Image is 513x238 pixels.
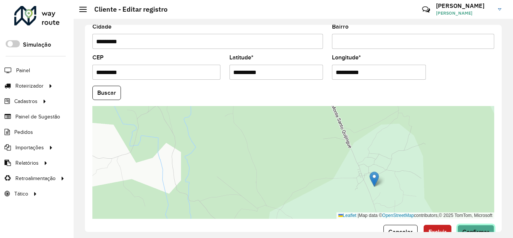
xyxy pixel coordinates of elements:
[229,53,253,62] label: Latitude
[338,213,356,218] a: Leaflet
[336,212,494,219] div: Map data © contributors,© 2025 TomTom, Microsoft
[14,97,38,105] span: Cadastros
[14,128,33,136] span: Pedidos
[14,190,28,198] span: Tático
[462,229,489,235] span: Confirmar
[15,82,44,90] span: Roteirizador
[429,229,447,235] span: Excluir
[15,144,44,152] span: Importações
[418,2,434,18] a: Contato Rápido
[332,22,349,31] label: Bairro
[23,40,51,49] label: Simulação
[92,53,104,62] label: CEP
[382,213,414,218] a: OpenStreetMap
[358,213,359,218] span: |
[388,229,413,235] span: Cancelar
[16,67,30,74] span: Painel
[370,171,379,187] img: Marker
[436,10,492,17] span: [PERSON_NAME]
[92,22,112,31] label: Cidade
[92,86,121,100] button: Buscar
[15,174,56,182] span: Retroalimentação
[15,159,39,167] span: Relatórios
[15,113,60,121] span: Painel de Sugestão
[436,2,492,9] h3: [PERSON_NAME]
[332,53,361,62] label: Longitude
[87,5,167,14] h2: Cliente - Editar registro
